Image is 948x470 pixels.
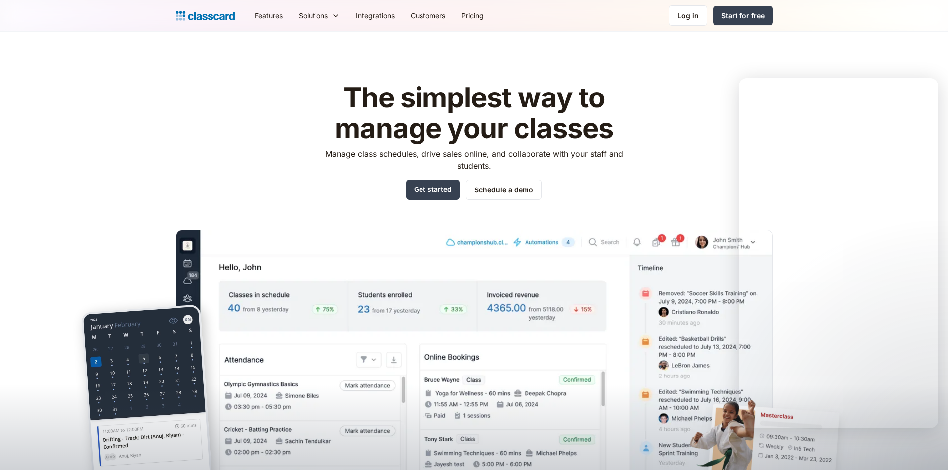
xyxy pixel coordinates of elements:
a: Get started [406,180,460,200]
iframe: Intercom live chat [739,78,938,428]
a: home [176,9,235,23]
p: Manage class schedules, drive sales online, and collaborate with your staff and students. [316,148,632,172]
a: Pricing [453,4,492,27]
div: Solutions [291,4,348,27]
h1: The simplest way to manage your classes [316,83,632,144]
a: Customers [403,4,453,27]
a: Features [247,4,291,27]
iframe: Intercom live chat [914,436,938,460]
div: Log in [677,10,699,21]
a: Log in [669,5,707,26]
a: Schedule a demo [466,180,542,200]
div: Start for free [721,10,765,21]
a: Integrations [348,4,403,27]
a: Start for free [713,6,773,25]
div: Solutions [299,10,328,21]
